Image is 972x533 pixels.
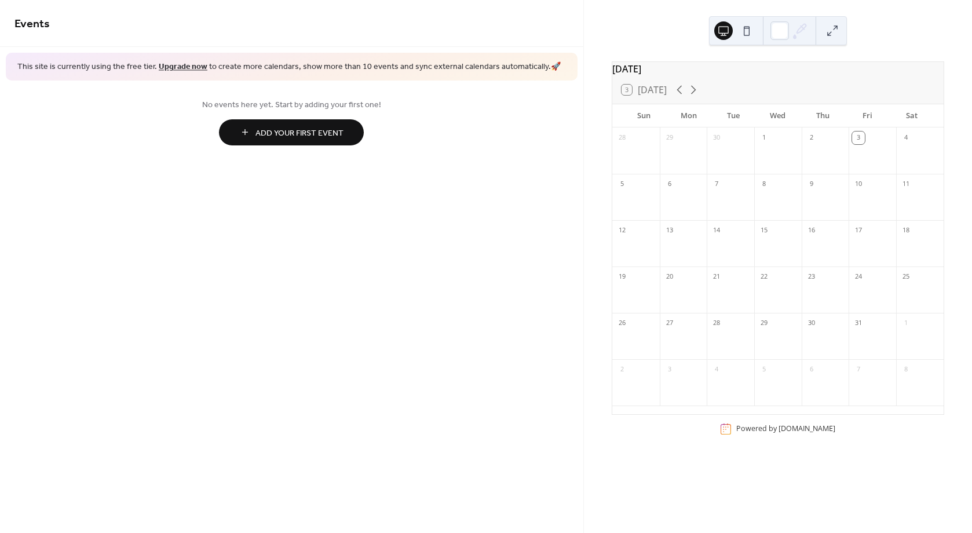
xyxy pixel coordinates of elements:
span: Add Your First Event [255,127,344,139]
span: Events [14,13,50,35]
div: Sat [890,104,934,127]
div: 11 [900,178,912,191]
div: 14 [710,224,723,237]
div: 6 [663,178,676,191]
div: 20 [663,271,676,283]
div: 9 [805,178,818,191]
div: 23 [805,271,818,283]
span: No events here yet. Start by adding your first one! [14,98,569,111]
div: 2 [616,363,628,376]
div: 15 [758,224,770,237]
div: 8 [758,178,770,191]
span: This site is currently using the free tier. to create more calendars, show more than 10 events an... [17,61,561,73]
div: 30 [805,317,818,330]
div: [DATE] [612,62,944,76]
div: 16 [805,224,818,237]
div: 28 [616,132,628,144]
div: Wed [755,104,800,127]
div: 22 [758,271,770,283]
div: 13 [663,224,676,237]
div: 10 [852,178,865,191]
div: 24 [852,271,865,283]
div: 3 [663,363,676,376]
div: 12 [616,224,628,237]
div: 5 [616,178,628,191]
div: 29 [758,317,770,330]
div: 1 [900,317,912,330]
div: 4 [900,132,912,144]
div: 21 [710,271,723,283]
div: 4 [710,363,723,376]
a: [DOMAIN_NAME] [779,424,835,433]
div: 7 [710,178,723,191]
div: 5 [758,363,770,376]
div: 31 [852,317,865,330]
div: 28 [710,317,723,330]
div: Powered by [736,424,835,433]
div: Sun [622,104,666,127]
div: Thu [800,104,845,127]
div: 17 [852,224,865,237]
div: 26 [616,317,628,330]
div: 2 [805,132,818,144]
a: Upgrade now [159,59,207,75]
button: Add Your First Event [219,119,364,145]
div: 1 [758,132,770,144]
div: 6 [805,363,818,376]
div: 27 [663,317,676,330]
div: Tue [711,104,755,127]
div: Mon [666,104,711,127]
div: Fri [845,104,890,127]
div: 29 [663,132,676,144]
a: Add Your First Event [14,119,569,145]
div: 8 [900,363,912,376]
div: 18 [900,224,912,237]
div: 3 [852,132,865,144]
div: 7 [852,363,865,376]
div: 30 [710,132,723,144]
div: 19 [616,271,628,283]
div: 25 [900,271,912,283]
